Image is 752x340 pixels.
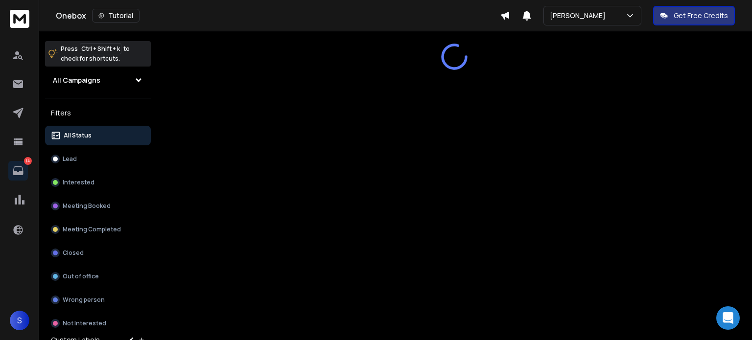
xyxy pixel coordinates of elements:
p: [PERSON_NAME] [550,11,610,21]
h3: Filters [45,106,151,120]
p: Interested [63,179,94,186]
button: Meeting Completed [45,220,151,239]
button: All Campaigns [45,70,151,90]
p: Lead [63,155,77,163]
button: Lead [45,149,151,169]
button: Tutorial [92,9,140,23]
div: Open Intercom Messenger [716,306,740,330]
button: Wrong person [45,290,151,310]
p: Closed [63,249,84,257]
button: Get Free Credits [653,6,735,25]
button: S [10,311,29,330]
button: Out of office [45,267,151,286]
p: Get Free Credits [674,11,728,21]
button: Closed [45,243,151,263]
p: Press to check for shortcuts. [61,44,130,64]
p: Meeting Completed [63,226,121,233]
button: Interested [45,173,151,192]
h1: All Campaigns [53,75,100,85]
a: 14 [8,161,28,181]
p: All Status [64,132,92,139]
p: Meeting Booked [63,202,111,210]
button: Meeting Booked [45,196,151,216]
p: 14 [24,157,32,165]
p: Wrong person [63,296,105,304]
p: Not Interested [63,319,106,327]
div: Onebox [56,9,500,23]
button: Not Interested [45,314,151,333]
span: Ctrl + Shift + k [80,43,121,54]
button: All Status [45,126,151,145]
p: Out of office [63,272,99,280]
